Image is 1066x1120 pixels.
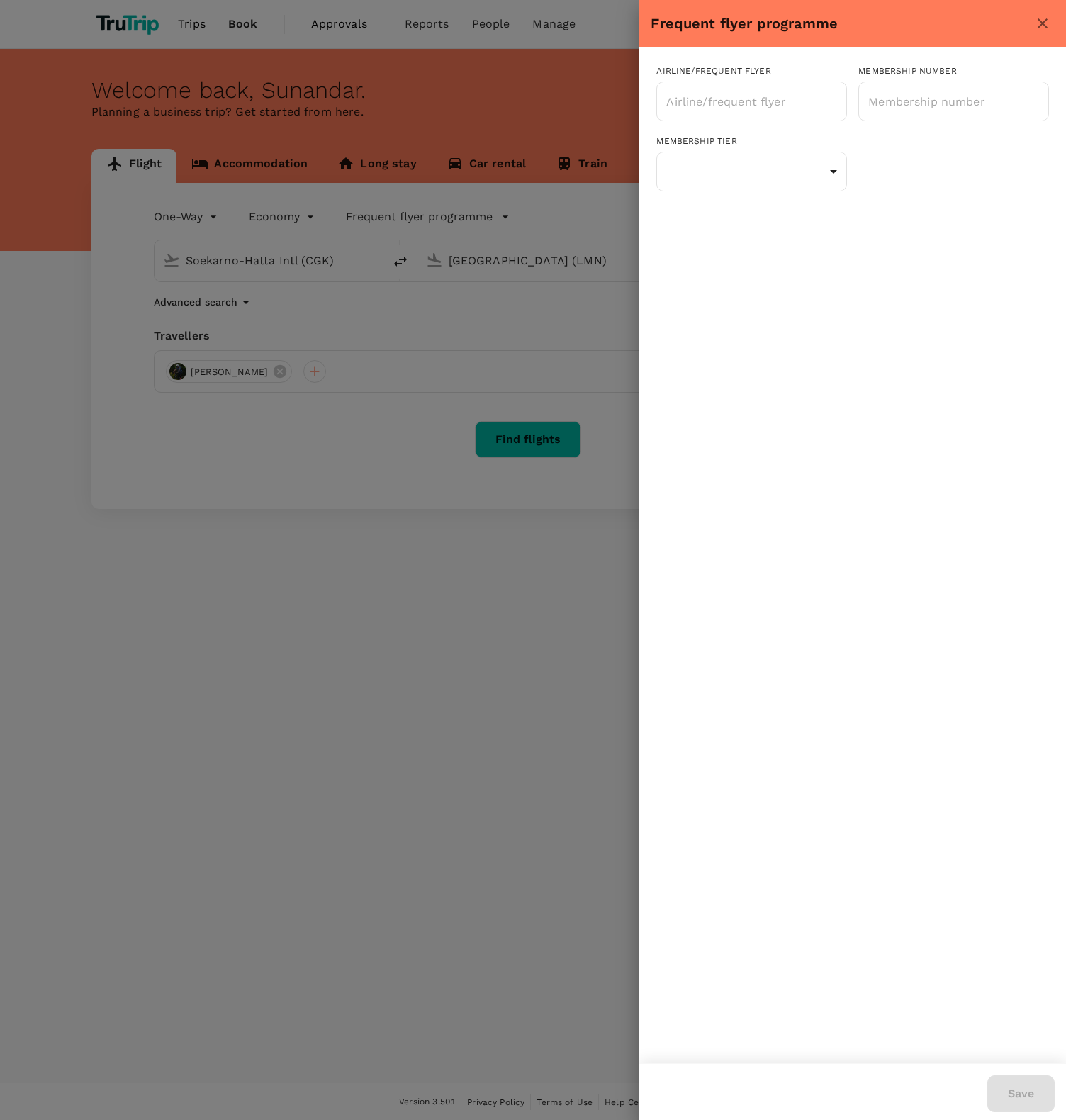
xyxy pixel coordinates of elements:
div: ​ [656,154,847,189]
div: Membership tier [656,135,847,149]
input: Membership number [858,84,1049,119]
div: Airline/Frequent Flyer [656,65,847,79]
div: Frequent flyer programme [651,12,1031,35]
div: Membership number [858,65,1049,79]
button: Open [839,99,842,102]
button: close [1031,11,1055,35]
input: Airline/frequent flyer [663,88,819,115]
